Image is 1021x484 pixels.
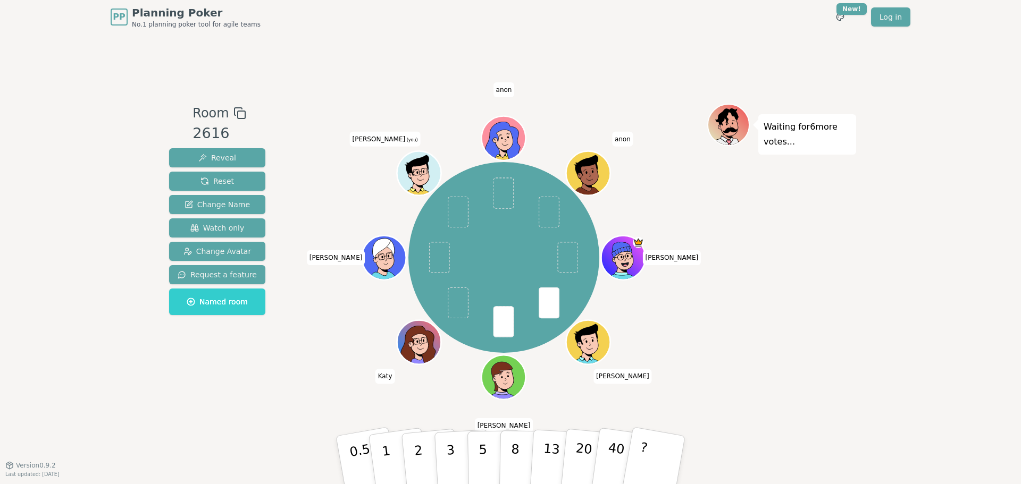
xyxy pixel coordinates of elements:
span: Watch only [190,223,245,233]
span: PP [113,11,125,23]
span: Named room [187,296,248,307]
span: Last updated: [DATE] [5,471,60,477]
span: (you) [405,138,418,142]
span: Change Avatar [183,246,252,257]
span: Reveal [198,152,236,163]
span: Reset [200,176,234,186]
span: Request a feature [178,269,257,280]
span: Click to change your name [612,132,633,147]
button: Change Avatar [169,242,265,261]
div: New! [836,3,867,15]
a: Log in [871,7,910,27]
span: Version 0.9.2 [16,461,56,470]
button: Reveal [169,148,265,167]
p: Waiting for 6 more votes... [764,120,851,149]
span: Click to change your name [643,250,701,265]
span: Change Name [185,199,250,210]
span: Click to change your name [593,369,652,384]
span: Click to change your name [493,82,515,97]
span: Click to change your name [350,132,421,147]
span: No.1 planning poker tool for agile teams [132,20,261,29]
span: Click to change your name [307,250,365,265]
div: 2616 [193,123,246,145]
span: Planning Poker [132,5,261,20]
button: Click to change your avatar [398,152,440,194]
button: Watch only [169,218,265,237]
button: Named room [169,288,265,315]
span: Room [193,104,229,123]
button: Version0.9.2 [5,461,56,470]
span: Click to change your name [375,369,395,384]
button: Request a feature [169,265,265,284]
span: jimmy is the host [633,237,645,248]
a: PPPlanning PokerNo.1 planning poker tool for agile teams [111,5,261,29]
span: Click to change your name [475,418,533,433]
button: New! [831,7,850,27]
button: Change Name [169,195,265,214]
button: Reset [169,172,265,191]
